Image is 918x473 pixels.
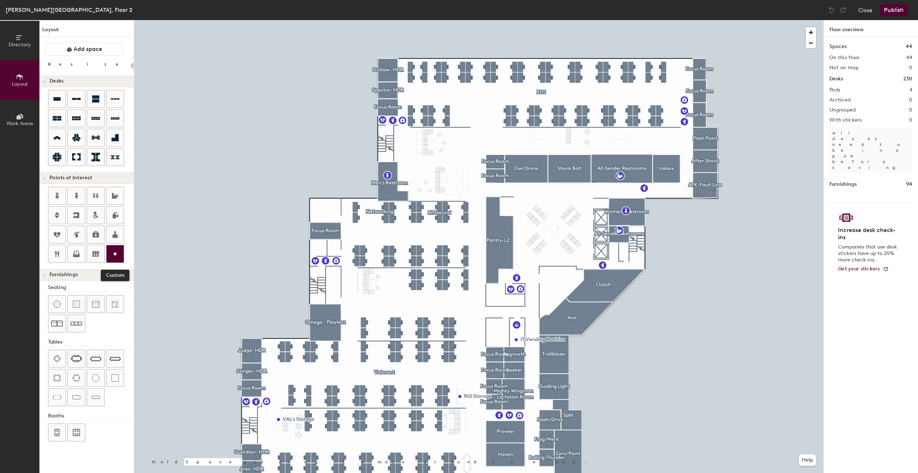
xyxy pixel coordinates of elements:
button: Table (1x1) [106,369,124,387]
p: All desks need to be in a pod before saving [829,127,912,173]
img: Six seat round table [72,374,80,382]
img: Sticker logo [838,212,855,224]
span: Add space [74,46,102,53]
span: Furnishings [49,272,78,278]
div: Booths [48,412,134,420]
img: Couch (x3) [71,318,82,329]
button: Table (1x4) [87,388,105,406]
h1: 94 [906,180,912,188]
h2: 44 [906,55,912,61]
button: Add space [45,43,123,56]
span: Work Areas [6,120,33,127]
button: Couch (corner) [106,295,124,313]
h2: 0 [909,65,912,71]
a: Get your stickers [838,266,889,272]
button: Four seat round table [48,369,66,387]
button: Ten seat table [106,350,124,368]
button: Four seat booth [48,424,66,441]
button: Publish [880,4,908,16]
h4: Increase desk check-ins [838,227,899,241]
span: Layout [12,81,28,87]
h2: Pods [829,87,840,93]
div: [PERSON_NAME][GEOGRAPHIC_DATA], Floor 2 [6,5,132,14]
img: Cushion [73,301,80,308]
h1: Desks [829,75,843,83]
img: Four seat booth [54,429,60,436]
button: Four seat table [48,350,66,368]
img: Couch (middle) [92,301,99,308]
h2: 4 [909,87,912,93]
span: Points of Interest [49,175,92,181]
span: Desks [49,78,63,84]
img: Six seat table [71,355,82,362]
img: Table (1x2) [53,394,61,401]
img: Table (1x1) [112,374,119,382]
button: Couch (x3) [67,314,85,332]
h2: 0 [909,107,912,113]
img: Redo [839,6,847,14]
img: Four seat round table [53,374,61,382]
div: Resize [48,61,127,67]
h2: Archived [829,97,851,103]
button: Close [858,4,872,16]
h1: Furnishings [829,180,857,188]
h2: Not on map [829,65,858,71]
button: Help [799,454,816,466]
img: Table (1x3) [72,394,80,401]
div: Tables [48,338,134,346]
h2: 0 [909,117,912,123]
button: Stool [48,295,66,313]
h1: 44 [906,43,912,51]
div: Seating [48,284,134,292]
button: Eight seat table [87,350,105,368]
p: Companies that use desk stickers have up to 25% more check-ins. [838,244,899,263]
h1: Floor overview [824,20,918,37]
button: Cushion [67,295,85,313]
h2: 0 [909,97,912,103]
button: Six seat booth [67,424,85,441]
img: Ten seat table [109,353,121,364]
img: Couch (x2) [51,318,63,329]
button: Six seat round table [67,369,85,387]
span: Get your stickers [838,266,880,272]
img: Four seat table [53,355,61,362]
button: Couch (x2) [48,314,66,332]
button: Couch (middle) [87,295,105,313]
button: Table (1x3) [67,388,85,406]
h2: With stickers [829,117,862,123]
img: Table (1x4) [92,394,100,401]
img: Table (round) [92,374,99,382]
button: Table (round) [87,369,105,387]
button: Table (1x2) [48,388,66,406]
span: Directory [9,42,31,48]
h1: Spaces [829,43,847,51]
img: Eight seat table [90,353,101,364]
button: Six seat table [67,350,85,368]
button: Custom [106,245,124,263]
h2: Ungrouped [829,107,856,113]
h1: 230 [903,75,912,83]
img: Couch (corner) [112,301,119,308]
h1: Layout [39,26,134,37]
img: Stool [53,301,61,308]
img: Six seat booth [73,429,80,436]
img: Undo [828,6,835,14]
h2: On this floor [829,55,860,61]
